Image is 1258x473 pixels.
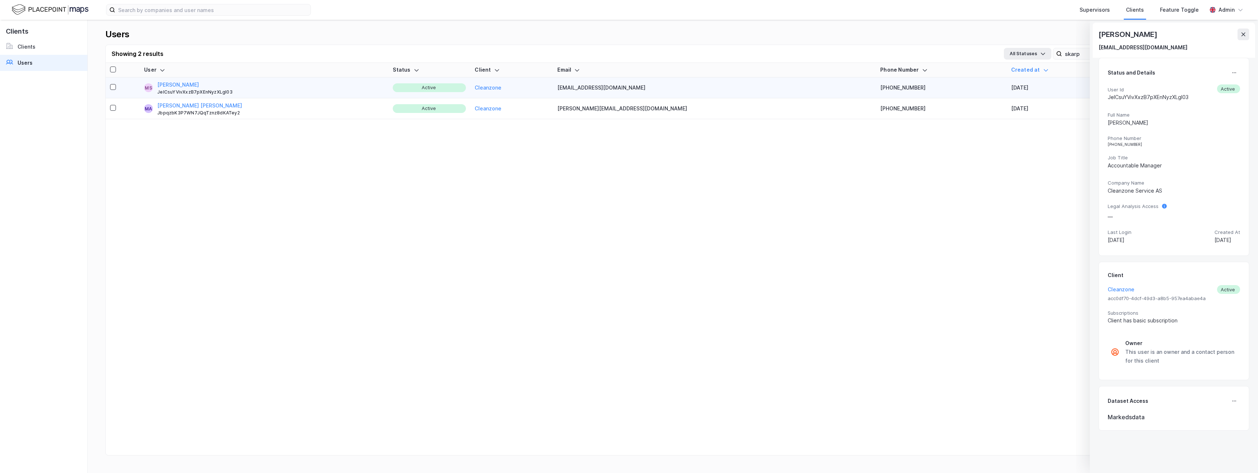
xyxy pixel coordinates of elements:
[475,83,501,92] button: Cleanzone
[557,67,871,73] div: Email
[1214,229,1240,235] span: Created At
[112,49,163,58] div: Showing 2 results
[12,3,88,16] img: logo.f888ab2527a4732fd821a326f86c7f29.svg
[1108,397,1148,405] div: Dataset Access
[1007,77,1115,98] td: [DATE]
[475,67,549,73] div: Client
[1108,236,1131,245] div: [DATE]
[157,101,242,110] button: [PERSON_NAME] [PERSON_NAME]
[1108,112,1240,118] span: Full Name
[1108,135,1240,141] span: Phone Number
[1108,118,1240,127] div: [PERSON_NAME]
[1108,229,1131,235] span: Last Login
[1108,212,1159,221] div: —
[1108,310,1240,316] span: Subscriptions
[1108,68,1155,77] div: Status and Details
[1099,29,1159,40] div: [PERSON_NAME]
[1007,98,1115,119] td: [DATE]
[1108,295,1240,302] span: acc0df70-4dcf-49d3-a8b5-957ea4abae4a
[145,83,152,92] div: MS
[157,80,199,89] button: [PERSON_NAME]
[1108,285,1134,294] button: Cleanzone
[1099,43,1187,52] div: [EMAIL_ADDRESS][DOMAIN_NAME]
[1108,413,1240,421] div: Markedsdata
[1108,203,1159,209] span: Legal Analysis Access
[475,104,501,113] button: Cleanzone
[880,83,1002,92] div: [PHONE_NUMBER]
[1004,48,1051,60] button: All Statuses
[144,67,384,73] div: User
[1108,142,1240,147] div: [PHONE_NUMBER]
[1062,48,1163,59] input: Search user by name, email or client
[1214,236,1240,245] div: [DATE]
[1108,186,1240,195] div: Cleanzone Service AS
[105,29,129,40] div: Users
[1108,271,1123,280] div: Client
[1221,438,1258,473] iframe: Chat Widget
[880,104,1002,113] div: [PHONE_NUMBER]
[1108,93,1189,102] div: JeICsuYVivXxzB7pXEnNyzXLgl03
[1126,5,1144,14] div: Clients
[1219,5,1235,14] div: Admin
[393,67,466,73] div: Status
[1011,67,1111,73] div: Created at
[18,42,35,51] div: Clients
[115,4,310,15] input: Search by companies and user names
[1160,5,1199,14] div: Feature Toggle
[145,104,152,113] div: MA
[553,98,876,119] td: [PERSON_NAME][EMAIL_ADDRESS][DOMAIN_NAME]
[157,110,384,116] div: JbpqzbK3P7WN7JQqTznz8dKATey2
[1108,161,1240,170] div: Accountable Manager
[157,89,384,95] div: JeICsuYVivXxzB7pXEnNyzXLgl03
[1108,180,1240,186] span: Company Name
[880,67,1002,73] div: Phone Number
[1125,339,1237,348] div: Owner
[1221,438,1258,473] div: Widżet czatu
[553,77,876,98] td: [EMAIL_ADDRESS][DOMAIN_NAME]
[1108,87,1189,93] span: User Id
[1080,5,1110,14] div: Supervisors
[18,58,33,67] div: Users
[1125,348,1237,365] div: This user is an owner and a contact person for this client
[1108,316,1240,325] div: Client has basic subscription
[1108,155,1240,161] span: Job Title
